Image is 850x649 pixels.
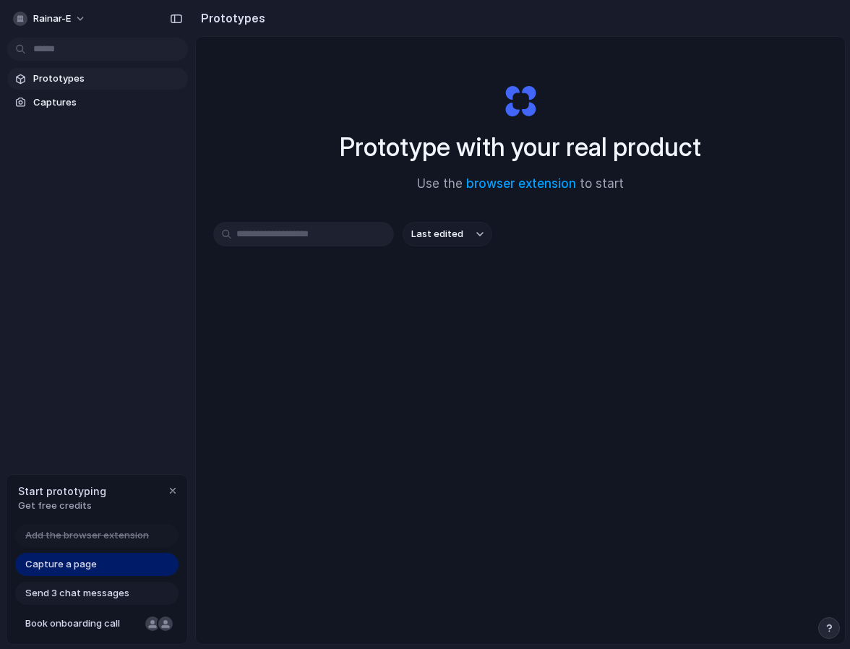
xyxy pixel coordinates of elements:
[417,175,624,194] span: Use the to start
[25,616,139,631] span: Book onboarding call
[25,528,149,543] span: Add the browser extension
[18,483,106,499] span: Start prototyping
[403,222,492,246] button: Last edited
[18,499,106,513] span: Get free credits
[7,7,93,30] button: rainar-e
[15,612,179,635] a: Book onboarding call
[25,557,97,572] span: Capture a page
[466,176,576,191] a: browser extension
[33,72,182,86] span: Prototypes
[7,68,188,90] a: Prototypes
[144,615,161,632] div: Nicole Kubica
[195,9,265,27] h2: Prototypes
[157,615,174,632] div: Christian Iacullo
[411,227,463,241] span: Last edited
[33,95,182,110] span: Captures
[25,586,129,601] span: Send 3 chat messages
[33,12,71,26] span: rainar-e
[7,92,188,113] a: Captures
[340,128,701,166] h1: Prototype with your real product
